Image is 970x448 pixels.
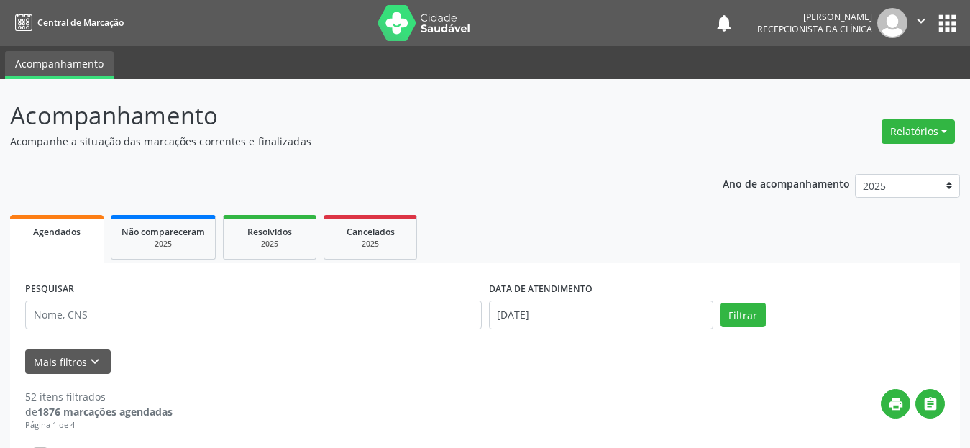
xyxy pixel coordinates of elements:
[714,13,734,33] button: notifications
[87,354,103,370] i: keyboard_arrow_down
[757,11,872,23] div: [PERSON_NAME]
[723,174,850,192] p: Ano de acompanhamento
[489,301,713,329] input: Selecione um intervalo
[489,278,592,301] label: DATA DE ATENDIMENTO
[334,239,406,250] div: 2025
[877,8,907,38] img: img
[907,8,935,38] button: 
[882,119,955,144] button: Relatórios
[913,13,929,29] i: 
[25,349,111,375] button: Mais filtroskeyboard_arrow_down
[915,389,945,419] button: 
[10,134,675,149] p: Acompanhe a situação das marcações correntes e finalizadas
[881,389,910,419] button: print
[25,278,74,301] label: PESQUISAR
[347,226,395,238] span: Cancelados
[33,226,81,238] span: Agendados
[247,226,292,238] span: Resolvidos
[5,51,114,79] a: Acompanhamento
[935,11,960,36] button: apps
[37,17,124,29] span: Central de Marcação
[888,396,904,412] i: print
[757,23,872,35] span: Recepcionista da clínica
[37,405,173,419] strong: 1876 marcações agendadas
[234,239,306,250] div: 2025
[122,226,205,238] span: Não compareceram
[25,419,173,431] div: Página 1 de 4
[25,389,173,404] div: 52 itens filtrados
[923,396,938,412] i: 
[25,404,173,419] div: de
[25,301,482,329] input: Nome, CNS
[10,11,124,35] a: Central de Marcação
[122,239,205,250] div: 2025
[720,303,766,327] button: Filtrar
[10,98,675,134] p: Acompanhamento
